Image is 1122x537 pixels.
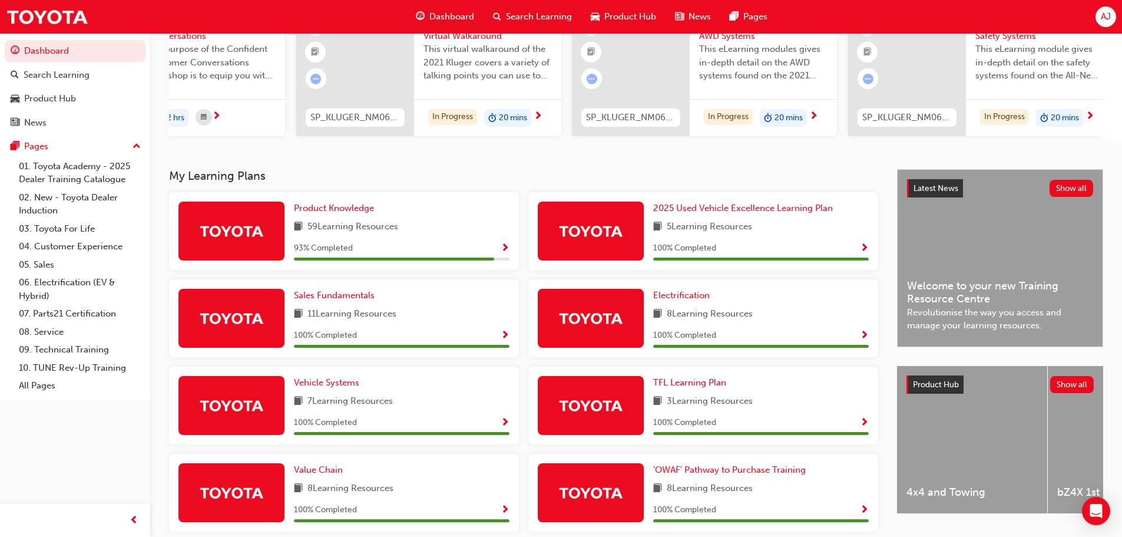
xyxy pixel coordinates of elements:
a: Trak [6,4,88,30]
span: book-icon [294,394,303,409]
span: book-icon [653,482,662,496]
span: Sales Fundamentals [294,290,375,301]
a: TFL Learning Plan [653,376,731,390]
span: Dashboard [429,10,474,24]
span: Revolutionise the way you access and manage your learning resources. [907,306,1093,332]
span: search-icon [493,9,501,24]
span: news-icon [11,118,19,129]
span: Show Progress [860,505,869,516]
span: book-icon [653,394,662,409]
span: 8 Learning Resources [307,482,393,496]
button: Pages [5,136,145,157]
span: learningRecordVerb_ATTEMPT-icon [310,74,321,84]
span: 11 Learning Resources [307,307,396,322]
span: Product Hub [913,380,959,390]
span: duration-icon [488,110,497,126]
button: Show all [1050,180,1094,197]
span: car-icon [591,9,600,24]
span: 20 mins [1051,111,1079,125]
span: 100 % Completed [653,416,716,430]
a: 10. TUNE Rev-Up Training [14,359,145,377]
img: Trak [558,220,623,241]
span: SP_KLUGER_NM0621_EL02 [310,111,400,124]
span: search-icon [11,70,19,81]
span: 100 % Completed [653,242,716,255]
span: TFL Learning Plan [653,377,726,388]
span: guage-icon [11,46,19,57]
button: Show Progress [501,503,509,518]
span: booktick-icon [587,45,595,60]
span: book-icon [294,307,303,322]
img: Trak [558,395,623,416]
button: DashboardSearch LearningProduct HubNews [5,38,145,136]
h3: My Learning Plans [169,169,878,183]
span: Value Chain [294,464,343,475]
button: Show Progress [860,241,869,256]
span: Show Progress [860,243,869,254]
a: Product Knowledge [294,202,379,215]
span: 93 % Completed [294,242,353,255]
span: 20 mins [775,111,803,125]
a: Vehicle Systems [294,376,364,390]
button: Show Progress [860,503,869,518]
a: Product HubShow all [906,375,1094,394]
a: 09. Technical Training [14,341,145,359]
span: Welcome to your new Training Resource Centre [907,279,1093,306]
span: 2025 Used Vehicle Excellence Learning Plan [653,203,833,213]
a: All Pages [14,377,145,395]
span: Latest News [914,183,958,193]
a: 07. Parts21 Certification [14,305,145,323]
button: Show Progress [860,416,869,430]
span: car-icon [11,94,19,104]
span: prev-icon [130,513,138,528]
span: 4x4 and Towing [906,486,1038,499]
img: Trak [199,220,264,241]
img: Trak [558,482,623,503]
span: Product Hub [604,10,656,24]
span: duration-icon [764,110,772,126]
a: news-iconNews [666,5,720,29]
span: 8 Learning Resources [667,307,753,322]
div: Pages [24,140,48,153]
span: book-icon [653,220,662,235]
span: 'OWAF' Pathway to Purchase Training [653,464,806,475]
img: Trak [199,308,264,328]
button: Show Progress [501,416,509,430]
span: 7 Learning Resources [307,394,393,409]
a: search-iconSearch Learning [484,5,581,29]
span: Show Progress [501,243,509,254]
span: next-icon [212,111,221,122]
span: This virtual walkaround of the 2021 Kluger covers a variety of talking points you can use to show... [423,42,552,83]
span: Vehicle Systems [294,377,359,388]
span: 8 Learning Resources [667,482,753,496]
button: Show Progress [501,241,509,256]
span: Pages [743,10,767,24]
span: duration-icon [1040,110,1048,126]
a: guage-iconDashboard [406,5,484,29]
span: 2 hrs [167,111,184,125]
span: learningRecordVerb_ATTEMPT-icon [587,74,597,84]
a: pages-iconPages [720,5,777,29]
img: Trak [558,308,623,328]
a: Search Learning [5,64,145,86]
img: Trak [199,395,264,416]
span: Show Progress [860,418,869,429]
span: The purpose of the Confident Customer Conversations workshop is to equip you with tools to commun... [147,42,276,83]
span: News [689,10,711,24]
span: book-icon [294,482,303,496]
a: Value Chain [294,463,347,477]
span: next-icon [1085,111,1094,122]
span: Show Progress [501,418,509,429]
a: Latest NewsShow all [907,179,1093,198]
span: 100 % Completed [294,416,357,430]
a: 01. Toyota Academy - 2025 Dealer Training Catalogue [14,157,145,189]
span: up-icon [133,139,141,154]
div: In Progress [980,109,1029,125]
span: guage-icon [416,9,425,24]
span: 100 % Completed [294,503,357,517]
a: 06. Electrification (EV & Hybrid) [14,274,145,305]
span: Show Progress [860,331,869,341]
a: 2025 Used Vehicle Excellence Learning Plan [653,202,838,215]
span: 5 Learning Resources [667,220,752,235]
